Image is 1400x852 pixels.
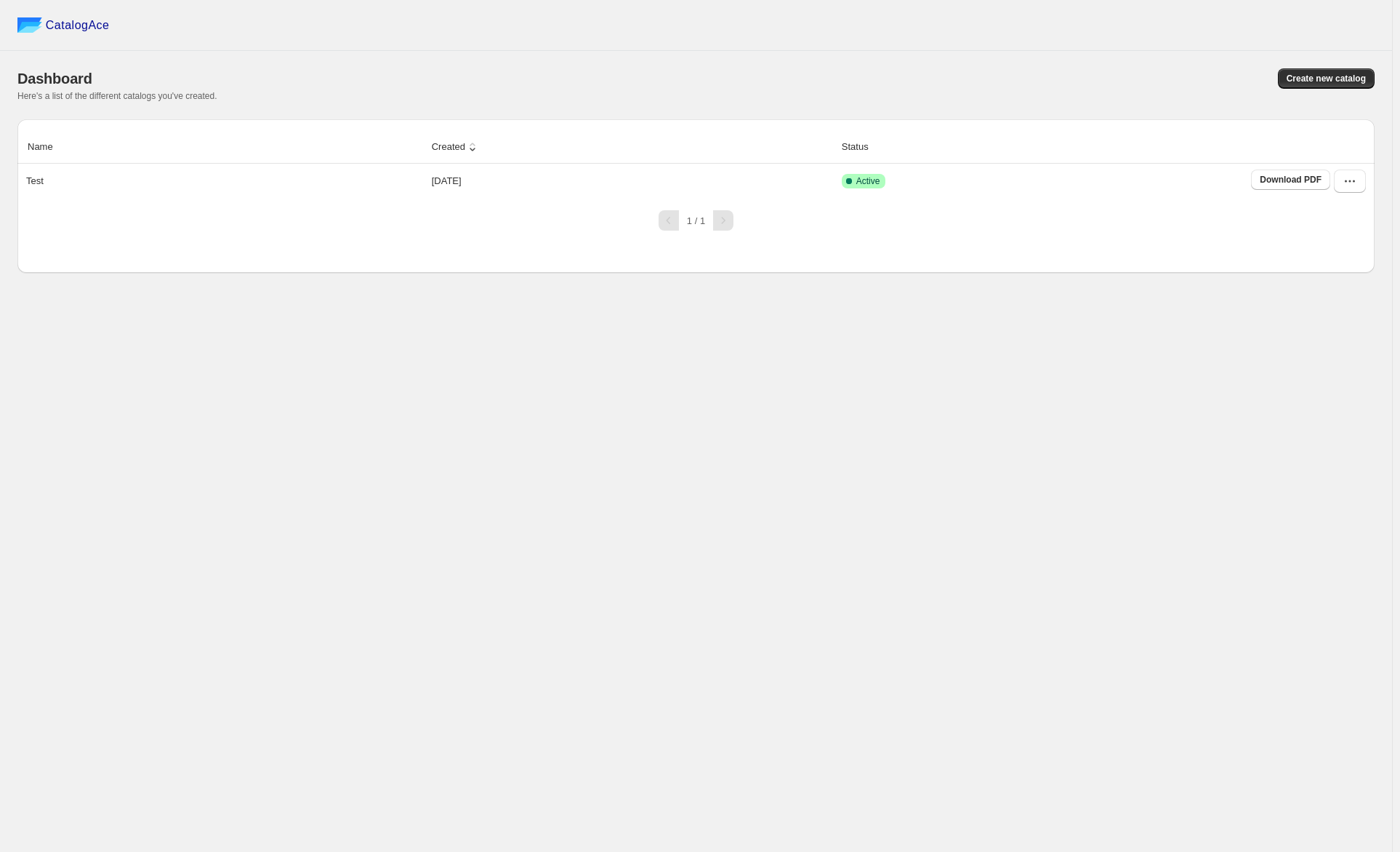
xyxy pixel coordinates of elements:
button: Status [840,133,885,161]
img: catalog ace [17,17,42,33]
td: [DATE] [427,164,837,199]
a: Download PDF [1251,170,1330,190]
button: Create new catalog [1278,68,1375,89]
button: Created [430,133,482,161]
span: Here's a list of the different catalogs you've created. [17,91,217,101]
span: Create new catalog [1287,73,1366,84]
span: CatalogAce [46,18,110,33]
span: Active [856,175,880,187]
p: Test [26,174,44,188]
span: Download PDF [1260,174,1321,186]
button: Name [25,133,70,161]
span: 1 / 1 [687,215,705,226]
span: Dashboard [17,71,92,87]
